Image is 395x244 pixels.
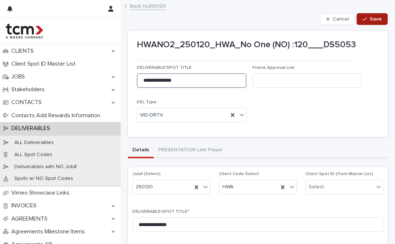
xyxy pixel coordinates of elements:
img: 4hMmSqQkux38exxPVZHQ [6,24,43,38]
span: DEL Type [137,100,157,104]
p: Spots w/ NO Spot Codes [8,175,79,182]
button: Save [357,13,388,25]
span: DELIVERABLE/SPOT TITLE [132,210,189,214]
span: HWA [222,183,233,191]
p: HWANO2_250120_HWA_No One (NO) :120___DS5053 [137,40,356,50]
p: JOBS [8,73,31,80]
span: Frame Approval Link [252,66,294,70]
p: AGREEMENTS [8,215,53,222]
span: 250120 [136,183,153,191]
span: VID-DRTV [140,111,163,119]
span: Job# (Select) [132,172,161,176]
p: DELIVERABLES [8,125,56,132]
p: Vimeo Showcase Links [8,189,75,196]
button: Details [128,143,154,158]
p: Contacts Add Rewards Information [8,112,106,119]
a: Back to250120 [130,1,166,10]
span: DELIVERABLE/SPOT TITLE [137,66,192,70]
span: Cancel [332,16,349,22]
p: Agreements Milestone Items [8,228,91,235]
p: Deliverables with NO Job# [8,164,83,170]
p: ALL Deliverables [8,140,60,146]
button: PRESENTATION Link Player [154,143,227,158]
p: Stakeholders [8,86,50,93]
span: Client Code Select [219,172,259,176]
span: Client Spot ID (from Master List) [305,172,373,176]
p: CONTACTS [8,99,48,106]
p: ALL Spot Codes [8,152,58,158]
p: Client Spot ID Master List [8,60,82,67]
div: Select... [309,183,327,191]
p: INVOICES [8,202,42,209]
p: CLIENTS [8,48,39,55]
span: Save [370,16,382,22]
button: Cancel [320,13,355,25]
